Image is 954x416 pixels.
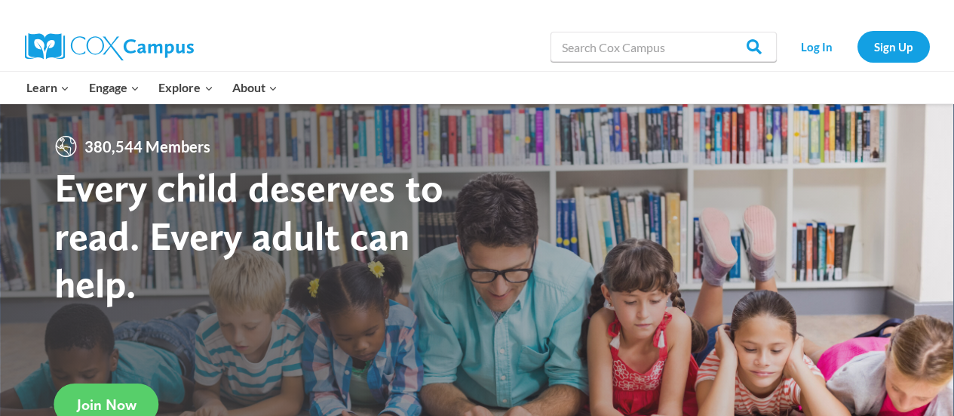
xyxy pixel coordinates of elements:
[77,396,137,414] span: Join Now
[158,78,213,97] span: Explore
[551,32,777,62] input: Search Cox Campus
[17,72,287,103] nav: Primary Navigation
[89,78,140,97] span: Engage
[857,31,930,62] a: Sign Up
[784,31,930,62] nav: Secondary Navigation
[232,78,278,97] span: About
[78,134,216,159] span: 380,544 Members
[26,78,69,97] span: Learn
[25,33,194,60] img: Cox Campus
[784,31,850,62] a: Log In
[54,163,443,307] strong: Every child deserves to read. Every adult can help.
